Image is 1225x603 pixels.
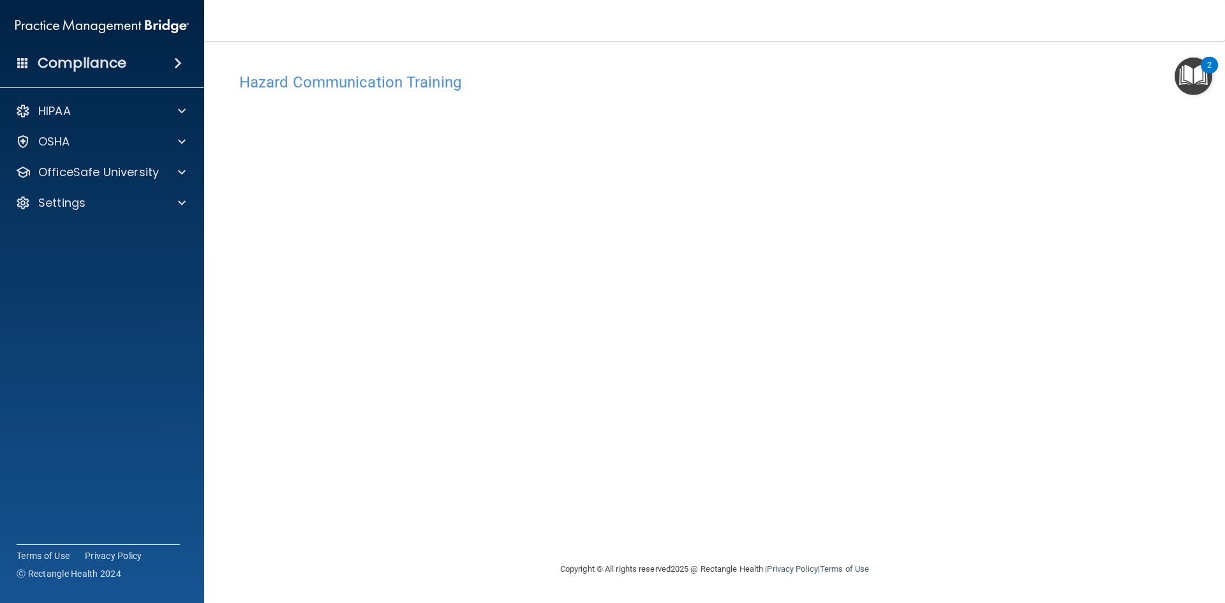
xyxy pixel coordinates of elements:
[15,103,186,119] a: HIPAA
[820,564,869,574] a: Terms of Use
[1207,65,1212,82] div: 2
[15,165,186,180] a: OfficeSafe University
[767,564,817,574] a: Privacy Policy
[38,54,126,72] h4: Compliance
[17,549,70,562] a: Terms of Use
[38,195,85,211] p: Settings
[38,103,71,119] p: HIPAA
[15,134,186,149] a: OSHA
[85,549,142,562] a: Privacy Policy
[1175,57,1212,95] button: Open Resource Center, 2 new notifications
[239,98,890,519] iframe: HCT
[15,195,186,211] a: Settings
[38,134,70,149] p: OSHA
[239,74,1190,91] h4: Hazard Communication Training
[17,567,121,580] span: Ⓒ Rectangle Health 2024
[15,13,189,39] img: PMB logo
[38,165,159,180] p: OfficeSafe University
[482,549,947,590] div: Copyright © All rights reserved 2025 @ Rectangle Health | |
